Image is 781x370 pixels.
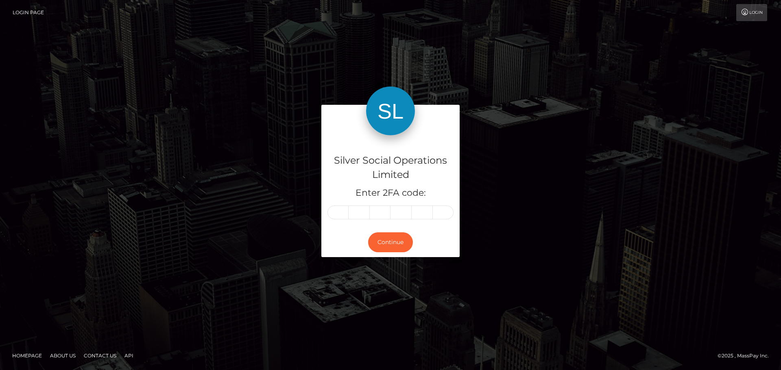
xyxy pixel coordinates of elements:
[718,351,775,360] div: © 2025 , MassPay Inc.
[13,4,44,21] a: Login Page
[366,87,415,135] img: Silver Social Operations Limited
[327,187,454,199] h5: Enter 2FA code:
[327,154,454,182] h4: Silver Social Operations Limited
[47,349,79,362] a: About Us
[81,349,120,362] a: Contact Us
[9,349,45,362] a: Homepage
[736,4,767,21] a: Login
[121,349,137,362] a: API
[368,232,413,252] button: Continue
